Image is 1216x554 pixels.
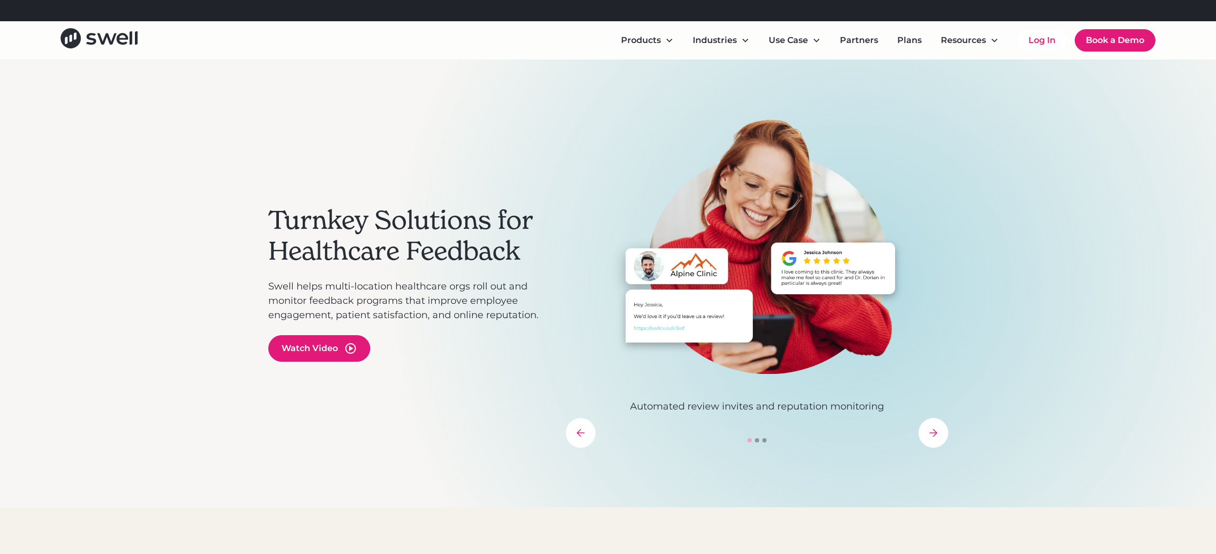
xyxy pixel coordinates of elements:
[769,34,808,47] div: Use Case
[760,30,829,51] div: Use Case
[684,30,758,51] div: Industries
[566,119,948,414] div: 1 of 3
[831,30,887,51] a: Partners
[282,342,338,355] div: Watch Video
[566,399,948,414] p: Automated review invites and reputation monitoring
[762,438,767,442] div: Show slide 3 of 3
[566,418,596,448] div: previous slide
[693,34,737,47] div: Industries
[889,30,930,51] a: Plans
[268,279,555,322] p: Swell helps multi-location healthcare orgs roll out and monitor feedback programs that improve em...
[621,34,661,47] div: Products
[613,30,682,51] div: Products
[755,438,759,442] div: Show slide 2 of 3
[566,119,948,448] div: carousel
[932,30,1007,51] div: Resources
[919,418,948,448] div: next slide
[1075,29,1155,52] a: Book a Demo
[268,335,370,362] a: open lightbox
[268,205,555,266] h2: Turnkey Solutions for Healthcare Feedback
[1018,30,1066,51] a: Log In
[941,34,986,47] div: Resources
[61,28,138,52] a: home
[747,438,752,442] div: Show slide 1 of 3
[1163,503,1216,554] iframe: Chat Widget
